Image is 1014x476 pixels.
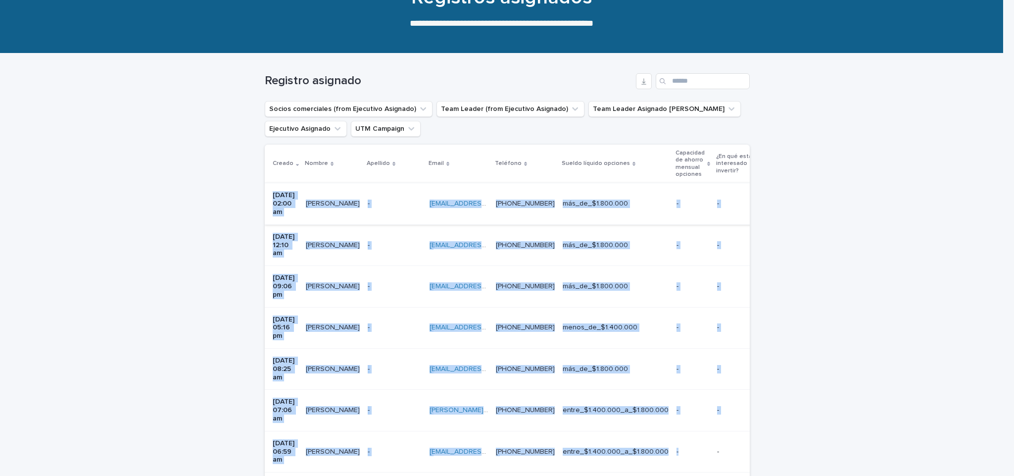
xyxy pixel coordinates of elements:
[430,407,649,414] a: [PERSON_NAME][EMAIL_ADDRESS][PERSON_NAME][DOMAIN_NAME]
[273,357,298,381] p: [DATE] 08:25 am
[430,366,541,372] a: [EMAIL_ADDRESS][DOMAIN_NAME]
[306,321,362,332] p: Elio Bucarey Bravo
[717,448,767,456] p: -
[563,323,669,332] p: menos_de_$1.400.000
[306,239,362,250] p: Daniel Moreno Suarez
[656,73,750,89] input: Search
[717,323,767,332] p: -
[367,158,390,169] p: Apellido
[676,282,709,291] p: -
[368,404,372,415] p: -
[273,316,298,340] p: [DATE] 05:16 pm
[436,101,584,117] button: Team Leader (from Ejecutivo Asignado)
[306,198,362,208] p: Ricardo Antonio Moraga Poblete
[430,242,541,249] a: [EMAIL_ADDRESS][DOMAIN_NAME]
[676,241,709,250] p: -
[368,280,372,291] p: -
[306,280,362,291] p: Laura Vélez Garcés
[563,241,669,250] p: más_de_$1.800.000
[368,239,372,250] p: -
[496,242,555,249] a: [PHONE_NUMBER]
[430,448,541,455] a: [EMAIL_ADDRESS][DOMAIN_NAME]
[430,324,541,331] a: [EMAIL_ADDRESS][DOMAIN_NAME]
[676,148,705,180] p: Capacidad de ahorro mensual opciones
[305,158,328,169] p: Nombre
[588,101,741,117] button: Team Leader Asignado LLamados
[368,446,372,456] p: -
[717,282,767,291] p: -
[265,101,433,117] button: Socios comerciales (from Ejecutivo Asignado)
[676,365,709,373] p: -
[676,448,709,456] p: -
[563,448,669,456] p: entre_$1.400.000_a_$1.800.000
[562,158,630,169] p: Sueldo líquido opciones
[496,448,555,455] a: [PHONE_NUMBER]
[676,323,709,332] p: -
[306,446,362,456] p: [PERSON_NAME]
[273,439,298,464] p: [DATE] 06:59 am
[563,365,669,373] p: más_de_$1.800.000
[717,241,767,250] p: -
[273,158,293,169] p: Creado
[717,365,767,373] p: -
[676,406,709,415] p: -
[430,283,541,290] a: [EMAIL_ADDRESS][DOMAIN_NAME]
[429,158,444,169] p: Email
[273,398,298,423] p: [DATE] 07:06 am
[563,282,669,291] p: más_de_$1.800.000
[273,191,298,216] p: [DATE] 02:00 am
[716,151,762,176] p: ¿En qué estás interesado invertir?
[368,198,372,208] p: -
[273,233,298,258] p: [DATE] 12:10 am
[496,366,555,372] a: [PHONE_NUMBER]
[717,200,767,208] p: -
[351,121,421,137] button: UTM Campaign
[496,283,555,290] a: [PHONE_NUMBER]
[306,363,362,373] p: [PERSON_NAME]
[273,274,298,299] p: [DATE] 09:06 pm
[496,324,555,331] a: [PHONE_NUMBER]
[496,200,555,207] a: [PHONE_NUMBER]
[717,406,767,415] p: -
[265,74,632,88] h1: Registro asignado
[563,200,669,208] p: más_de_$1.800.000
[265,121,347,137] button: Ejecutivo Asignado
[430,200,541,207] a: [EMAIL_ADDRESS][DOMAIN_NAME]
[496,407,555,414] a: [PHONE_NUMBER]
[368,363,372,373] p: -
[368,321,372,332] p: -
[676,200,709,208] p: -
[306,404,362,415] p: Cecilia Macarena Castro
[563,406,669,415] p: entre_$1.400.000_a_$1.800.000
[495,158,522,169] p: Teléfono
